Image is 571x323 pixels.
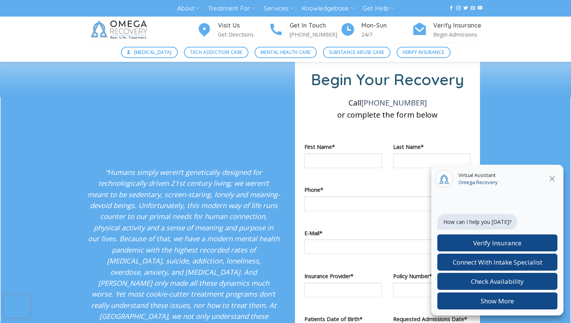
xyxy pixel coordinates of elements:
a: Mental Health Care [255,47,317,58]
a: [MEDICAL_DATA] [121,47,178,58]
a: Get Help [363,2,394,15]
a: Services [264,2,293,15]
p: 24/7 [361,30,412,39]
a: Send us an email [471,6,475,11]
p: [PHONE_NUMBER] [290,30,340,39]
a: Treatment For [208,2,255,15]
span: [MEDICAL_DATA] [134,49,172,56]
a: Substance Abuse Care [323,47,390,58]
span: Verify Insurance [403,49,444,56]
a: Verify Insurance [397,47,451,58]
h4: Verify Insurance [433,21,484,31]
h4: Mon-Sun [361,21,412,31]
a: Tech Addiction Care [184,47,248,58]
a: Follow on YouTube [478,6,482,11]
a: Verify Insurance Begin Admissions [412,21,484,39]
img: Omega Recovery [87,17,153,43]
label: Insurance Provider* [304,272,382,280]
h4: Visit Us [218,21,269,31]
a: Follow on Instagram [456,6,461,11]
h4: Get In Touch [290,21,340,31]
a: Follow on Twitter [463,6,468,11]
span: Tech Addiction Care [190,49,242,56]
span: Substance Abuse Care [329,49,384,56]
p: Get Directions [218,30,269,39]
h1: Begin Your Recovery [304,69,471,89]
a: About [177,2,199,15]
label: E-Mail* [304,229,471,237]
p: Begin Admissions [433,30,484,39]
a: Follow on Facebook [449,6,454,11]
a: Get In Touch [PHONE_NUMBER] [269,21,340,39]
label: First Name* [304,142,382,151]
a: Visit Us Get Directions [197,21,269,39]
a: Knowledgebase [302,2,354,15]
label: Phone* [304,185,471,194]
span: Mental Health Care [261,49,310,56]
p: Call or complete the form below [304,97,471,121]
a: [PHONE_NUMBER] [361,98,427,108]
label: Policy Number* [393,272,471,280]
label: Last Name* [393,142,471,151]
